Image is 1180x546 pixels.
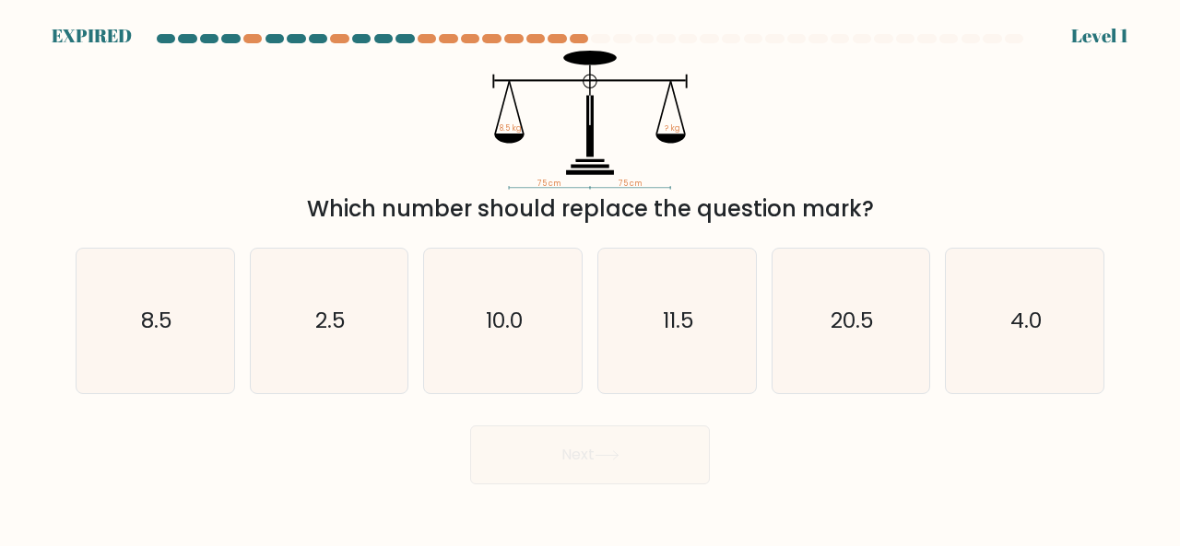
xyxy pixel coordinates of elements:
[52,22,132,50] div: EXPIRED
[141,305,172,335] text: 8.5
[537,178,560,189] tspan: 75 cm
[663,305,694,335] text: 11.5
[1071,22,1128,50] div: Level 1
[1010,305,1042,335] text: 4.0
[486,305,523,335] text: 10.0
[499,122,522,134] tspan: 8.5 kg
[831,305,874,335] text: 20.5
[665,122,680,134] tspan: ? kg
[87,192,1093,226] div: Which number should replace the question mark?
[315,305,346,335] text: 2.5
[619,178,642,189] tspan: 75 cm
